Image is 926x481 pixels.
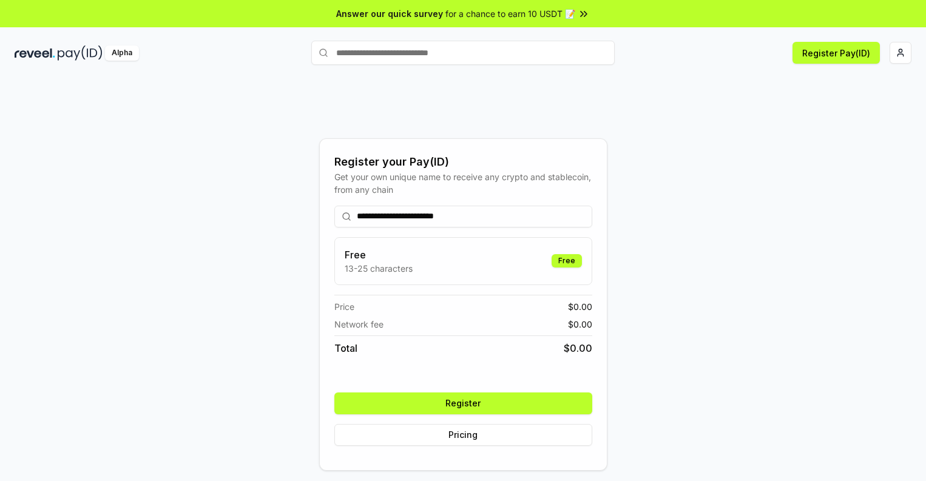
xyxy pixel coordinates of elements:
[345,247,413,262] h3: Free
[105,45,139,61] div: Alpha
[568,300,592,313] span: $ 0.00
[58,45,103,61] img: pay_id
[334,318,384,331] span: Network fee
[334,424,592,446] button: Pricing
[15,45,55,61] img: reveel_dark
[334,300,354,313] span: Price
[334,170,592,196] div: Get your own unique name to receive any crypto and stablecoin, from any chain
[445,7,575,20] span: for a chance to earn 10 USDT 📝
[552,254,582,267] div: Free
[345,262,413,275] p: 13-25 characters
[336,7,443,20] span: Answer our quick survey
[793,42,880,64] button: Register Pay(ID)
[334,341,357,355] span: Total
[334,153,592,170] div: Register your Pay(ID)
[334,392,592,414] button: Register
[568,318,592,331] span: $ 0.00
[564,341,592,355] span: $ 0.00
